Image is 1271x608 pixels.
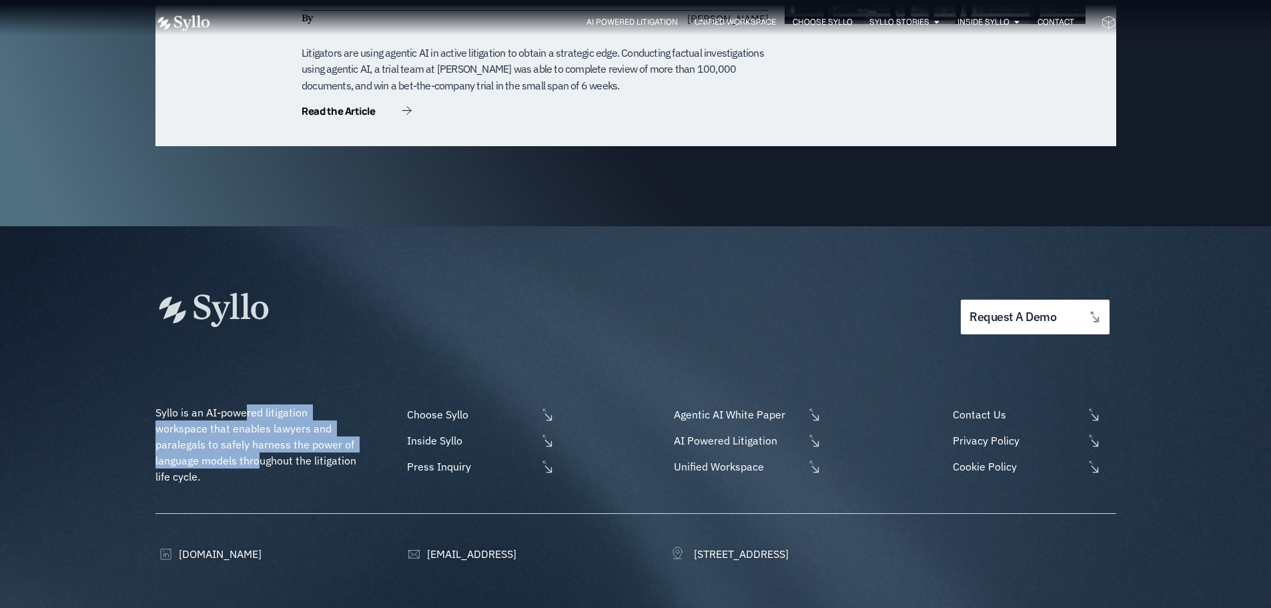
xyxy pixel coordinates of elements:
a: [EMAIL_ADDRESS] [404,546,516,562]
a: Syllo Stories [869,16,929,28]
a: Agentic AI White Paper [671,406,821,422]
a: Cookie Policy [949,459,1116,475]
img: white logo [155,15,210,31]
span: Cookie Policy [949,459,1083,475]
span: Unified Workspace [671,459,804,475]
a: Inside Syllo [957,16,1009,28]
span: Choose Syllo [404,406,537,422]
a: AI Powered Litigation [671,432,821,448]
a: [DOMAIN_NAME] [155,546,262,562]
span: Inside Syllo [404,432,537,448]
a: Unified Workspace [671,459,821,475]
span: Agentic AI White Paper [671,406,804,422]
a: Unified Workspace [695,16,776,28]
span: [EMAIL_ADDRESS] [424,546,516,562]
a: Inside Syllo [404,432,554,448]
span: Contact Us [949,406,1083,422]
nav: Menu [237,16,1074,29]
span: request a demo [969,311,1056,324]
span: AI Powered Litigation [671,432,804,448]
a: [STREET_ADDRESS] [671,546,789,562]
a: Choose Syllo [404,406,554,422]
a: Contact [1037,16,1074,28]
span: Press Inquiry [404,459,537,475]
a: Choose Syllo [793,16,853,28]
span: Privacy Policy [949,432,1083,448]
div: Litigators are using agentic AI in active litigation to obtain a strategic edge. Conducting factu... [302,45,769,94]
a: Privacy Policy [949,432,1116,448]
a: Read the Article [302,106,412,119]
span: Syllo is an AI-powered litigation workspace that enables lawyers and paralegals to safely harness... [155,406,359,483]
a: Press Inquiry [404,459,554,475]
div: Menu Toggle [237,16,1074,29]
span: Read the Article [302,106,375,116]
a: request a demo [961,300,1109,335]
span: [STREET_ADDRESS] [691,546,789,562]
a: Contact Us [949,406,1116,422]
a: AI Powered Litigation [586,16,678,28]
span: [DOMAIN_NAME] [175,546,262,562]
